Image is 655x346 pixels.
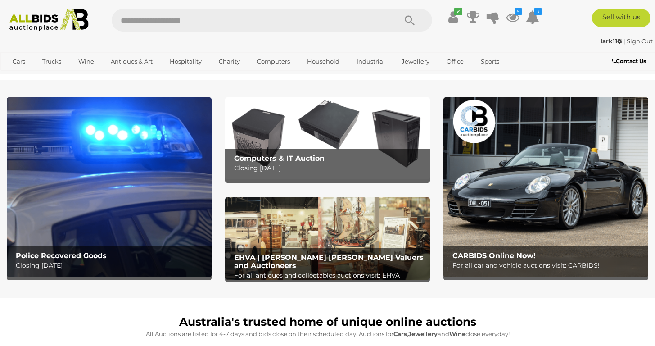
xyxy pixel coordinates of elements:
[601,37,622,45] strong: lark11
[36,54,67,69] a: Trucks
[11,329,644,339] p: All Auctions are listed for 4-7 days and bids close on their scheduled day. Auctions for , and cl...
[234,270,426,281] p: For all antiques and collectables auctions visit: EHVA
[225,197,430,279] a: EHVA | Evans Hastings Valuers and Auctioneers EHVA | [PERSON_NAME] [PERSON_NAME] Valuers and Auct...
[452,251,536,260] b: CARBIDS Online Now!
[396,54,435,69] a: Jewellery
[213,54,246,69] a: Charity
[11,316,644,328] h1: Australia's trusted home of unique online auctions
[612,56,648,66] a: Contact Us
[612,58,646,64] b: Contact Us
[393,330,407,337] strong: Cars
[623,37,625,45] span: |
[627,37,653,45] a: Sign Out
[234,163,426,174] p: Closing [DATE]
[454,8,462,15] i: ✔
[443,97,648,277] a: CARBIDS Online Now! CARBIDS Online Now! For all car and vehicle auctions visit: CARBIDS!
[225,197,430,279] img: EHVA | Evans Hastings Valuers and Auctioneers
[534,8,542,15] i: 3
[387,9,432,32] button: Search
[16,251,107,260] b: Police Recovered Goods
[351,54,391,69] a: Industrial
[515,8,522,15] i: 5
[601,37,623,45] a: lark11
[251,54,296,69] a: Computers
[301,54,345,69] a: Household
[16,260,208,271] p: Closing [DATE]
[526,9,539,25] a: 3
[408,330,438,337] strong: Jewellery
[5,9,93,31] img: Allbids.com.au
[72,54,100,69] a: Wine
[7,97,212,277] img: Police Recovered Goods
[164,54,208,69] a: Hospitality
[105,54,158,69] a: Antiques & Art
[7,54,31,69] a: Cars
[592,9,651,27] a: Sell with us
[449,330,465,337] strong: Wine
[234,253,424,270] b: EHVA | [PERSON_NAME] [PERSON_NAME] Valuers and Auctioneers
[441,54,470,69] a: Office
[7,69,82,84] a: [GEOGRAPHIC_DATA]
[225,97,430,179] a: Computers & IT Auction Computers & IT Auction Closing [DATE]
[443,97,648,277] img: CARBIDS Online Now!
[475,54,505,69] a: Sports
[234,154,325,163] b: Computers & IT Auction
[447,9,460,25] a: ✔
[452,260,644,271] p: For all car and vehicle auctions visit: CARBIDS!
[7,97,212,277] a: Police Recovered Goods Police Recovered Goods Closing [DATE]
[506,9,519,25] a: 5
[225,97,430,179] img: Computers & IT Auction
